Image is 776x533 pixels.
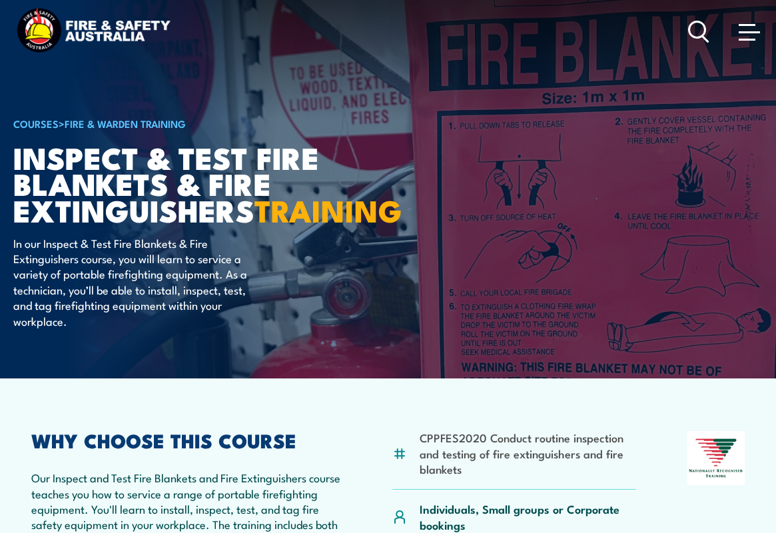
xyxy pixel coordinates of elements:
[254,187,402,233] strong: TRAINING
[687,431,745,485] img: Nationally Recognised Training logo.
[65,116,186,131] a: Fire & Warden Training
[13,144,342,222] h1: Inspect & Test Fire Blankets & Fire Extinguishers
[13,235,256,328] p: In our Inspect & Test Fire Blankets & Fire Extinguishers course, you will learn to service a vari...
[13,115,342,131] h6: >
[420,430,636,476] li: CPPFES2020 Conduct routine inspection and testing of fire extinguishers and fire blankets
[13,116,59,131] a: COURSES
[420,501,636,532] p: Individuals, Small groups or Corporate bookings
[31,431,340,448] h2: WHY CHOOSE THIS COURSE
